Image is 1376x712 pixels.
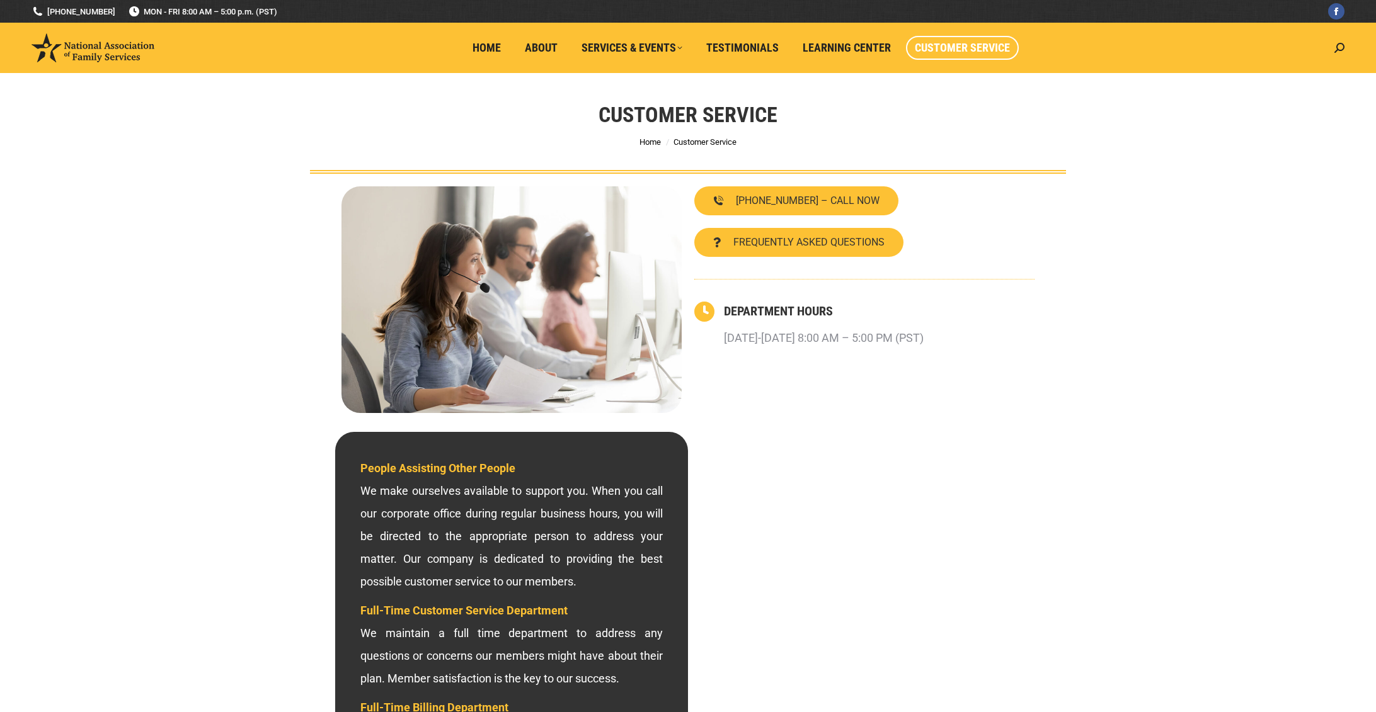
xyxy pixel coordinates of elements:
iframe: Tidio Chat [1134,487,1376,712]
a: Customer Service [906,36,1019,60]
a: Testimonials [697,36,788,60]
span: Full-Time Customer Service Department [360,604,568,617]
span: Testimonials [706,41,779,55]
span: Customer Service [674,137,737,147]
img: National Association of Family Services [32,33,154,62]
span: About [525,41,558,55]
a: Learning Center [794,36,900,60]
a: About [516,36,566,60]
span: We make ourselves available to support you. When you call our corporate office during regular bus... [360,461,663,588]
a: DEPARTMENT HOURS [724,303,833,319]
p: [DATE]-[DATE] 8:00 AM – 5:00 PM (PST) [724,327,924,349]
span: [PHONE_NUMBER] – CALL NOW [736,196,880,206]
span: Learning Center [803,41,891,55]
span: We maintain a full time department to address any questions or concerns our members might have ab... [360,604,663,685]
span: FREQUENTLY ASKED QUESTIONS [733,237,885,247]
a: Home [639,137,661,147]
a: [PHONE_NUMBER] [32,6,115,18]
span: Services & Events [582,41,682,55]
span: Home [473,41,501,55]
a: [PHONE_NUMBER] – CALL NOW [694,186,898,215]
a: FREQUENTLY ASKED QUESTIONS [694,228,903,257]
span: MON - FRI 8:00 AM – 5:00 p.m. (PST) [128,6,277,18]
span: People Assisting Other People [360,461,515,475]
h1: Customer Service [599,101,777,128]
a: Home [464,36,510,60]
span: Customer Service [915,41,1010,55]
img: Contact National Association of Family Services [341,186,682,413]
a: Facebook page opens in new window [1328,3,1344,20]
